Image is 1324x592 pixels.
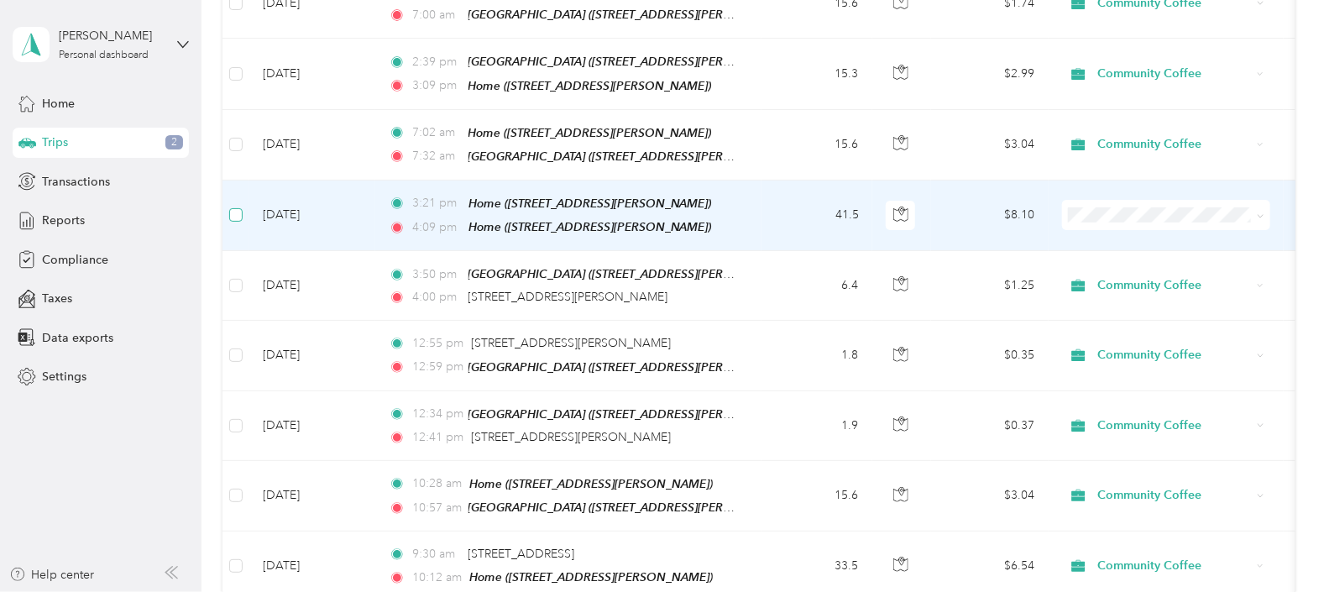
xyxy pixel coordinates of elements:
[42,95,75,113] span: Home
[413,405,461,423] span: 12:34 pm
[469,477,713,490] span: Home ([STREET_ADDRESS][PERSON_NAME])
[469,570,713,584] span: Home ([STREET_ADDRESS][PERSON_NAME])
[249,321,375,390] td: [DATE]
[468,8,797,22] span: [GEOGRAPHIC_DATA] ([STREET_ADDRESS][PERSON_NAME])
[1097,65,1251,83] span: Community Coffee
[1097,276,1251,295] span: Community Coffee
[1097,416,1251,435] span: Community Coffee
[468,500,797,515] span: [GEOGRAPHIC_DATA] ([STREET_ADDRESS][PERSON_NAME])
[761,110,872,181] td: 15.6
[42,368,86,385] span: Settings
[931,321,1049,390] td: $0.35
[249,461,375,532] td: [DATE]
[413,194,461,212] span: 3:21 pm
[413,499,461,517] span: 10:57 am
[931,39,1049,109] td: $2.99
[249,251,375,321] td: [DATE]
[9,566,95,584] button: Help center
[468,79,712,92] span: Home ([STREET_ADDRESS][PERSON_NAME])
[413,428,464,447] span: 12:41 pm
[1097,486,1251,505] span: Community Coffee
[249,110,375,181] td: [DATE]
[468,407,797,422] span: [GEOGRAPHIC_DATA] ([STREET_ADDRESS][PERSON_NAME])
[468,360,797,375] span: [GEOGRAPHIC_DATA] ([STREET_ADDRESS][PERSON_NAME])
[42,251,108,269] span: Compliance
[931,110,1049,181] td: $3.04
[413,265,461,284] span: 3:50 pm
[468,220,712,233] span: Home ([STREET_ADDRESS][PERSON_NAME])
[249,181,375,251] td: [DATE]
[413,218,461,237] span: 4:09 pm
[761,181,872,251] td: 41.5
[931,181,1049,251] td: $8.10
[413,53,461,71] span: 2:39 pm
[413,545,461,563] span: 9:30 am
[42,134,68,151] span: Trips
[468,149,797,164] span: [GEOGRAPHIC_DATA] ([STREET_ADDRESS][PERSON_NAME])
[761,321,872,390] td: 1.8
[471,336,671,350] span: [STREET_ADDRESS][PERSON_NAME]
[468,55,797,69] span: [GEOGRAPHIC_DATA] ([STREET_ADDRESS][PERSON_NAME])
[468,290,668,304] span: [STREET_ADDRESS][PERSON_NAME]
[42,173,110,191] span: Transactions
[468,267,797,281] span: [GEOGRAPHIC_DATA] ([STREET_ADDRESS][PERSON_NAME])
[931,461,1049,532] td: $3.04
[761,461,872,532] td: 15.6
[761,251,872,321] td: 6.4
[761,39,872,109] td: 15.3
[413,334,464,353] span: 12:55 pm
[1097,346,1251,364] span: Community Coffee
[42,290,72,307] span: Taxes
[413,288,461,306] span: 4:00 pm
[413,123,461,142] span: 7:02 am
[468,547,575,561] span: [STREET_ADDRESS]
[249,391,375,461] td: [DATE]
[413,568,463,587] span: 10:12 am
[1097,557,1251,575] span: Community Coffee
[413,358,461,376] span: 12:59 pm
[413,147,461,165] span: 7:32 am
[42,329,113,347] span: Data exports
[931,391,1049,461] td: $0.37
[931,251,1049,321] td: $1.25
[59,50,149,60] div: Personal dashboard
[413,6,461,24] span: 7:00 am
[42,212,85,229] span: Reports
[165,135,183,150] span: 2
[761,391,872,461] td: 1.9
[413,474,463,493] span: 10:28 am
[468,196,712,210] span: Home ([STREET_ADDRESS][PERSON_NAME])
[413,76,461,95] span: 3:09 pm
[1097,135,1251,154] span: Community Coffee
[59,27,164,45] div: [PERSON_NAME]
[249,39,375,109] td: [DATE]
[1230,498,1324,592] iframe: Everlance-gr Chat Button Frame
[471,430,671,444] span: [STREET_ADDRESS][PERSON_NAME]
[468,126,712,139] span: Home ([STREET_ADDRESS][PERSON_NAME])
